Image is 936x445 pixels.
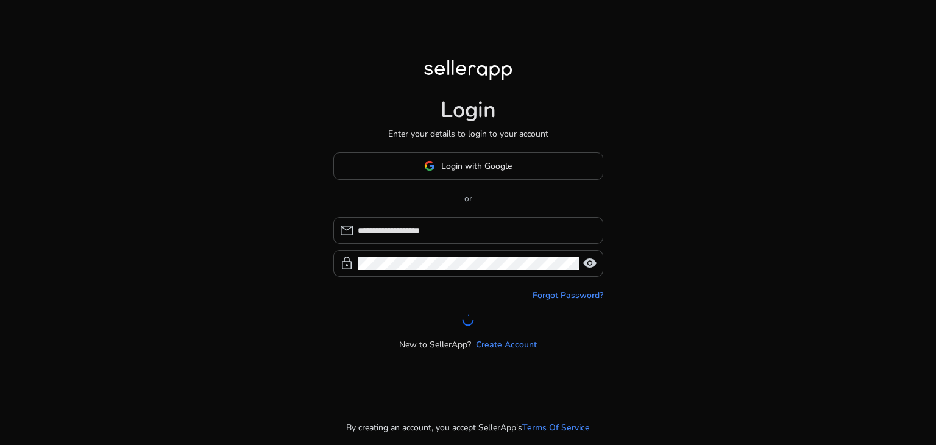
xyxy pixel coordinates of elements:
[441,160,512,173] span: Login with Google
[424,160,435,171] img: google-logo.svg
[441,97,496,123] h1: Login
[339,223,354,238] span: mail
[333,152,603,180] button: Login with Google
[399,338,471,351] p: New to SellerApp?
[476,338,537,351] a: Create Account
[333,192,603,205] p: or
[339,256,354,271] span: lock
[583,256,597,271] span: visibility
[388,127,548,140] p: Enter your details to login to your account
[522,421,590,434] a: Terms Of Service
[533,289,603,302] a: Forgot Password?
